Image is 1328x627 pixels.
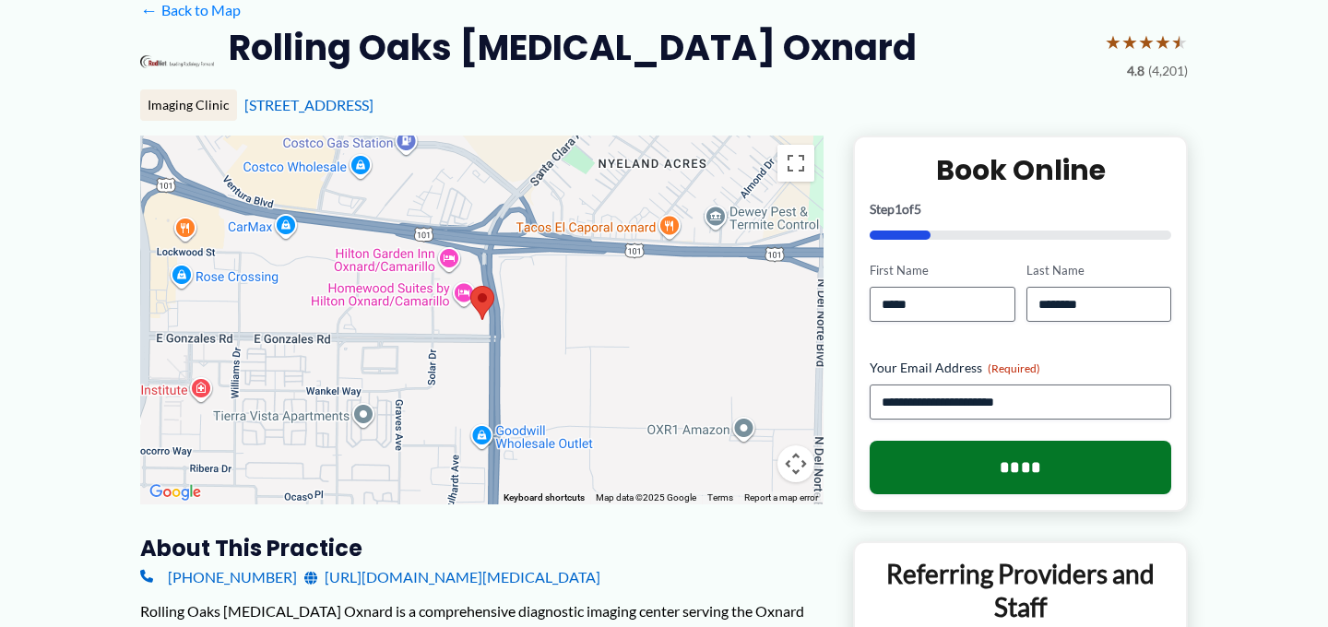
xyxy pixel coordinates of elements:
[870,262,1014,279] label: First Name
[140,1,158,18] span: ←
[229,25,917,70] h2: Rolling Oaks [MEDICAL_DATA] Oxnard
[1138,25,1155,59] span: ★
[304,563,600,591] a: [URL][DOMAIN_NAME][MEDICAL_DATA]
[869,557,1172,624] p: Referring Providers and Staff
[140,534,824,562] h3: About this practice
[914,201,921,217] span: 5
[145,480,206,504] a: Open this area in Google Maps (opens a new window)
[707,492,733,503] a: Terms (opens in new tab)
[870,359,1171,377] label: Your Email Address
[870,203,1171,216] p: Step of
[140,563,297,591] a: [PHONE_NUMBER]
[145,480,206,504] img: Google
[895,201,902,217] span: 1
[870,152,1171,188] h2: Book Online
[1171,25,1188,59] span: ★
[1148,59,1188,83] span: (4,201)
[777,145,814,182] button: Toggle fullscreen view
[1127,59,1144,83] span: 4.8
[1121,25,1138,59] span: ★
[1155,25,1171,59] span: ★
[744,492,818,503] a: Report a map error
[1026,262,1171,279] label: Last Name
[504,491,585,504] button: Keyboard shortcuts
[244,96,373,113] a: [STREET_ADDRESS]
[1105,25,1121,59] span: ★
[596,492,696,503] span: Map data ©2025 Google
[777,445,814,482] button: Map camera controls
[988,361,1040,375] span: (Required)
[140,89,237,121] div: Imaging Clinic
